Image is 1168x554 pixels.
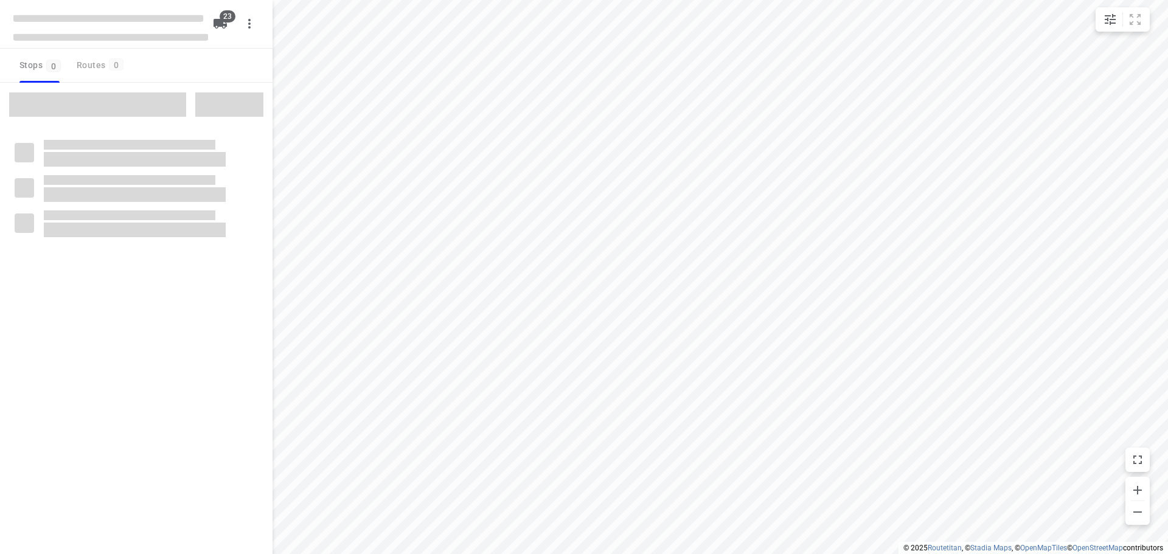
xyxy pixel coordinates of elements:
[1096,7,1150,32] div: small contained button group
[1072,544,1123,552] a: OpenStreetMap
[1020,544,1067,552] a: OpenMapTiles
[1098,7,1122,32] button: Map settings
[903,544,1163,552] li: © 2025 , © , © © contributors
[928,544,962,552] a: Routetitan
[970,544,1012,552] a: Stadia Maps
